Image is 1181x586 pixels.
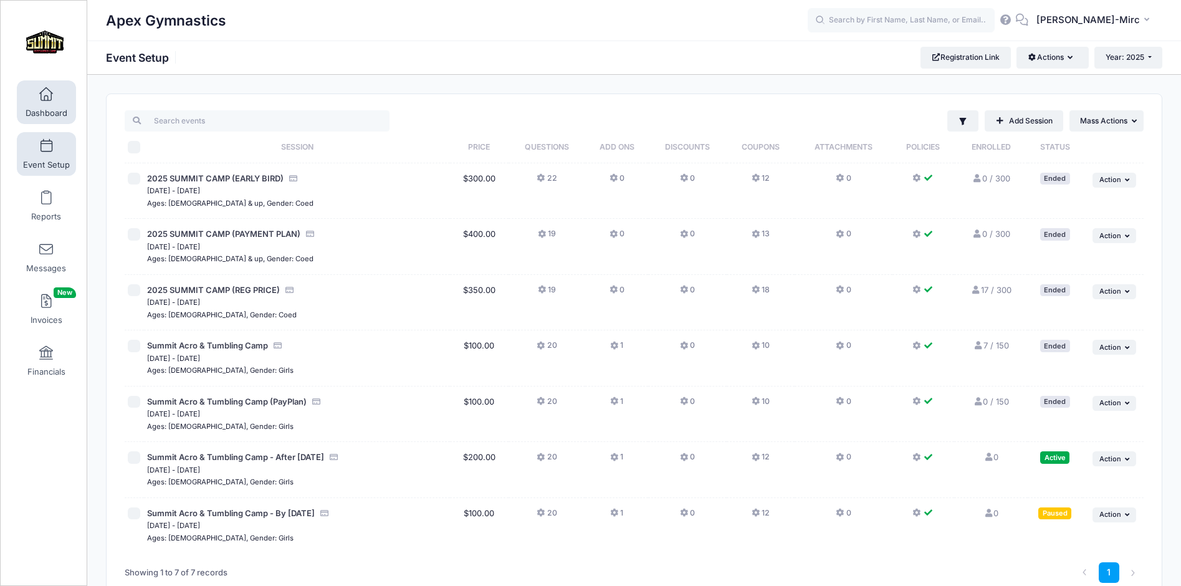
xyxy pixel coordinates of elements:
[752,507,770,526] button: 12
[920,47,1011,68] a: Registration Link
[1099,175,1121,184] span: Action
[328,453,338,461] i: Accepting Credit Card Payments
[1016,47,1088,68] button: Actions
[147,396,307,406] span: Summit Acro & Tumbling Camp (PayPlan)
[1040,284,1070,296] div: Ended
[1040,173,1070,185] div: Ended
[1,13,88,72] a: Apex Gymnastics
[973,340,1008,350] a: 7 / 150
[147,534,294,542] small: Ages: [DEMOGRAPHIC_DATA], Gender: Girls
[450,163,509,219] td: $300.00
[450,219,509,275] td: $400.00
[680,451,695,469] button: 0
[538,228,556,246] button: 19
[836,228,851,246] button: 0
[1099,562,1119,583] a: 1
[610,451,623,469] button: 1
[1080,116,1127,125] span: Mass Actions
[450,387,509,443] td: $100.00
[537,173,557,191] button: 22
[585,132,648,163] th: Add Ons
[983,508,998,518] a: 0
[752,173,770,191] button: 12
[1094,47,1162,68] button: Year: 2025
[31,315,62,325] span: Invoices
[815,142,873,151] span: Attachments
[147,340,268,350] span: Summit Acro & Tumbling Camp
[808,8,995,33] input: Search by First Name, Last Name, or Email...
[1099,287,1121,295] span: Action
[1040,228,1070,240] div: Ended
[906,142,940,151] span: Policies
[954,132,1028,163] th: Enrolled
[972,229,1010,239] a: 0 / 300
[23,160,70,170] span: Event Setup
[147,310,297,319] small: Ages: [DEMOGRAPHIC_DATA], Gender: Coed
[1106,52,1144,62] span: Year: 2025
[600,142,634,151] span: Add Ons
[537,451,557,469] button: 20
[970,285,1011,295] a: 17 / 300
[836,340,851,358] button: 0
[147,229,300,239] span: 2025 SUMMIT CAMP (PAYMENT PLAN)
[450,442,509,498] td: $200.00
[1040,396,1070,408] div: Ended
[106,51,179,64] h1: Event Setup
[1093,284,1136,299] button: Action
[1036,13,1140,27] span: [PERSON_NAME]-Mirc
[147,466,200,474] small: [DATE] - [DATE]
[147,186,200,195] small: [DATE] - [DATE]
[752,228,770,246] button: 13
[1093,228,1136,243] button: Action
[610,228,624,246] button: 0
[1038,507,1071,519] div: Paused
[147,422,294,431] small: Ages: [DEMOGRAPHIC_DATA], Gender: Girls
[147,508,315,518] span: Summit Acro & Tumbling Camp - By [DATE]
[1093,396,1136,411] button: Action
[450,132,509,163] th: Price
[284,286,294,294] i: Accepting Credit Card Payments
[106,6,226,35] h1: Apex Gymnastics
[1028,132,1082,163] th: Status
[752,284,770,302] button: 18
[147,478,294,486] small: Ages: [DEMOGRAPHIC_DATA], Gender: Girls
[648,132,727,163] th: Discounts
[17,236,76,279] a: Messages
[836,451,851,469] button: 0
[147,199,313,208] small: Ages: [DEMOGRAPHIC_DATA] & up, Gender: Coed
[147,366,294,375] small: Ages: [DEMOGRAPHIC_DATA], Gender: Girls
[1069,110,1144,132] button: Mass Actions
[752,451,770,469] button: 12
[972,173,1010,183] a: 0 / 300
[985,110,1063,132] a: Add Session
[26,263,66,274] span: Messages
[144,132,450,163] th: Session
[610,173,624,191] button: 0
[288,175,298,183] i: Accepting Credit Card Payments
[54,287,76,298] span: New
[147,254,313,263] small: Ages: [DEMOGRAPHIC_DATA] & up, Gender: Coed
[1028,6,1162,35] button: [PERSON_NAME]-Mirc
[742,142,780,151] span: Coupons
[752,340,770,358] button: 10
[1099,231,1121,240] span: Action
[1093,451,1136,466] button: Action
[1093,507,1136,522] button: Action
[727,132,795,163] th: Coupons
[892,132,954,163] th: Policies
[610,284,624,302] button: 0
[147,298,200,307] small: [DATE] - [DATE]
[680,173,695,191] button: 0
[1040,340,1070,352] div: Ended
[272,342,282,350] i: Accepting Credit Card Payments
[319,509,329,517] i: Accepting Credit Card Payments
[795,132,892,163] th: Attachments
[1099,398,1121,407] span: Action
[147,285,280,295] span: 2025 SUMMIT CAMP (REG PRICE)
[525,142,569,151] span: Questions
[21,19,68,66] img: Apex Gymnastics
[983,452,998,462] a: 0
[1040,451,1069,463] div: Active
[836,396,851,414] button: 0
[836,173,851,191] button: 0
